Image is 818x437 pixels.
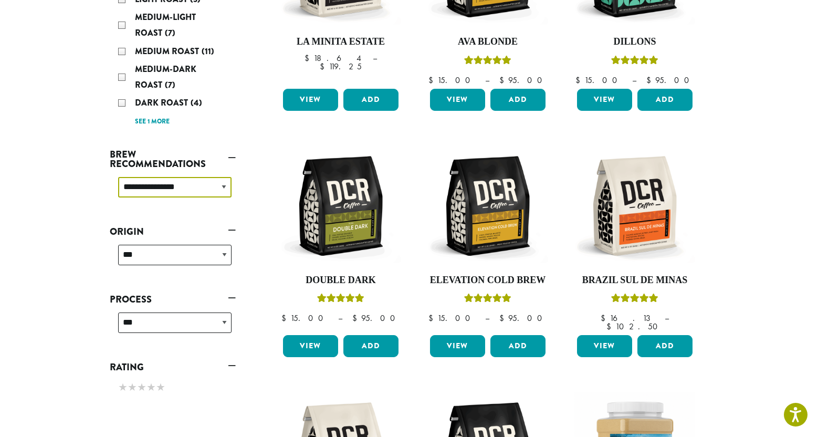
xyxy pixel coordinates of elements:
[575,75,622,86] bdi: 15.00
[665,313,669,324] span: –
[110,290,236,308] a: Process
[373,53,377,64] span: –
[574,145,695,266] img: DCR-12oz-Brazil-Sul-De-Minas-Stock-scaled.png
[499,75,547,86] bdi: 95.00
[428,313,475,324] bdi: 15.00
[118,380,128,395] span: ★
[611,54,658,70] div: Rated 5.00 out of 5
[575,75,584,86] span: $
[427,145,548,266] img: DCR-12oz-Elevation-Cold-Brew-Stock-scaled.png
[191,97,202,109] span: (4)
[646,75,655,86] span: $
[283,335,338,357] a: View
[110,223,236,241] a: Origin
[135,97,191,109] span: Dark Roast
[485,75,489,86] span: –
[427,36,548,48] h4: Ava Blonde
[430,89,485,111] a: View
[485,313,489,324] span: –
[135,63,196,91] span: Medium-Dark Roast
[428,75,437,86] span: $
[283,89,338,111] a: View
[632,75,636,86] span: –
[165,27,175,39] span: (7)
[646,75,694,86] bdi: 95.00
[577,335,632,357] a: View
[343,89,398,111] button: Add
[499,75,508,86] span: $
[637,89,693,111] button: Add
[135,11,196,39] span: Medium-Light Roast
[280,36,401,48] h4: La Minita Estate
[165,79,175,91] span: (7)
[135,45,202,57] span: Medium Roast
[427,275,548,286] h4: Elevation Cold Brew
[577,89,632,111] a: View
[146,380,156,395] span: ★
[281,313,290,324] span: $
[601,313,610,324] span: $
[574,36,695,48] h4: Dillons
[305,53,363,64] bdi: 18.64
[464,292,511,308] div: Rated 5.00 out of 5
[110,358,236,376] a: Rating
[338,313,342,324] span: –
[280,275,401,286] h4: Double Dark
[110,145,236,173] a: Brew Recommendations
[606,321,615,332] span: $
[202,45,214,57] span: (11)
[601,313,655,324] bdi: 16.13
[110,376,236,400] div: Rating
[427,145,548,331] a: Elevation Cold BrewRated 5.00 out of 5
[637,335,693,357] button: Add
[280,145,401,331] a: Double DarkRated 4.50 out of 5
[574,275,695,286] h4: Brazil Sul De Minas
[320,61,329,72] span: $
[499,313,547,324] bdi: 95.00
[464,54,511,70] div: Rated 5.00 out of 5
[428,75,475,86] bdi: 15.00
[490,335,546,357] button: Add
[428,313,437,324] span: $
[343,335,398,357] button: Add
[305,53,313,64] span: $
[490,89,546,111] button: Add
[135,117,170,127] a: See 1 more
[574,145,695,331] a: Brazil Sul De MinasRated 5.00 out of 5
[611,292,658,308] div: Rated 5.00 out of 5
[156,380,165,395] span: ★
[320,61,362,72] bdi: 119.25
[317,292,364,308] div: Rated 4.50 out of 5
[281,313,328,324] bdi: 15.00
[430,335,485,357] a: View
[110,308,236,346] div: Process
[110,173,236,210] div: Brew Recommendations
[352,313,400,324] bdi: 95.00
[137,380,146,395] span: ★
[110,241,236,278] div: Origin
[606,321,663,332] bdi: 102.50
[280,145,401,266] img: DCR-12oz-Double-Dark-Stock-scaled.png
[352,313,361,324] span: $
[128,380,137,395] span: ★
[499,313,508,324] span: $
